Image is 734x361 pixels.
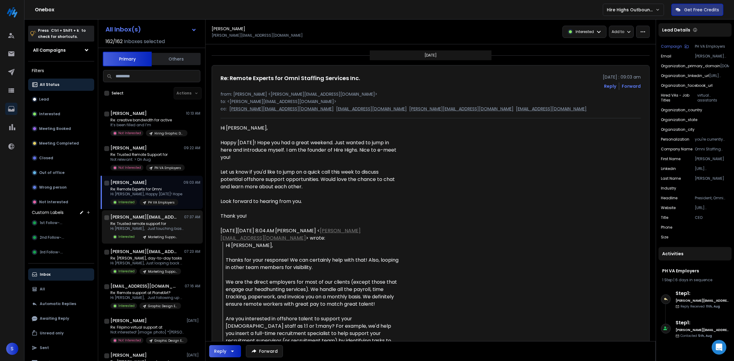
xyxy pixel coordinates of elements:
[118,234,135,239] p: Interested
[661,64,720,68] p: organization_primary_domain
[40,272,50,277] p: Inbox
[212,33,303,38] p: [PERSON_NAME][EMAIL_ADDRESS][DOMAIN_NAME]
[695,157,729,161] p: [PERSON_NAME]
[226,278,399,308] div: We are the direct employers for most of our clients (except those that engage our headhunting ser...
[661,127,695,132] p: organization_city
[695,196,729,201] p: President, Omni Staffing Services, [GEOGRAPHIC_DATA]-C
[336,106,407,112] p: [EMAIL_ADDRESS][DOMAIN_NAME]
[662,27,690,33] p: Lead Details
[684,7,719,13] p: Get Free Credits
[246,345,283,357] button: Forward
[221,124,399,220] div: Hi [PERSON_NAME],
[516,106,587,112] p: [EMAIL_ADDRESS][DOMAIN_NAME]
[720,64,729,68] p: [DOMAIN_NAME]
[110,290,184,295] p: Re: Remote support at PlanetArt?
[110,295,184,300] p: Hi [PERSON_NAME], Just following up on
[110,179,147,186] h1: [PERSON_NAME]
[6,6,18,18] img: logo
[676,319,729,326] h6: Step 1 :
[110,249,178,255] h1: [PERSON_NAME][EMAIL_ADDRESS][DOMAIN_NAME]
[35,6,603,13] h1: Onebox
[110,214,178,220] h1: [PERSON_NAME][EMAIL_ADDRESS][DOMAIN_NAME]
[221,98,641,105] p: to: <[PERSON_NAME][EMAIL_ADDRESS][DOMAIN_NAME]>
[221,91,641,97] p: from: [PERSON_NAME] <[PERSON_NAME][EMAIL_ADDRESS][DOMAIN_NAME]>
[40,235,66,240] span: 2nd Follow-up
[676,298,729,303] h6: [PERSON_NAME][EMAIL_ADDRESS][DOMAIN_NAME]
[28,123,94,135] button: Meeting Booked
[32,209,64,215] h3: Custom Labels
[607,7,655,13] p: Hire Highs Outbound Engine
[661,157,680,161] p: First Name
[661,93,697,103] p: hired VAs - job titles
[695,147,729,152] p: Omni Staffing Services Inc.
[28,79,94,91] button: All Status
[28,217,94,229] button: 1st Follow-up
[148,304,177,308] p: Graphic Design Employers
[28,283,94,295] button: All
[28,167,94,179] button: Out of office
[661,235,668,240] p: size
[148,235,177,239] p: Marketing Support - PH VA Employers
[661,44,682,49] p: Campaign
[28,312,94,325] button: Awaiting Reply
[676,328,729,332] h6: [PERSON_NAME][EMAIL_ADDRESS][DOMAIN_NAME]
[662,268,728,274] h1: PH VA Employers
[661,54,671,59] p: Email
[33,47,66,53] h1: All Campaigns
[39,156,53,160] p: Closed
[226,242,399,249] div: Hi [PERSON_NAME],
[661,196,677,201] p: headline
[221,198,399,205] div: Look forward to hearing from you.
[39,112,60,116] p: Interested
[110,226,184,231] p: Hi [PERSON_NAME], Just touching base on
[680,304,720,309] p: Reply Received
[101,23,202,35] button: All Inbox(s)
[662,278,728,282] div: |
[110,330,184,335] p: Not interested! [image: photo] *[PERSON_NAME]
[209,345,241,357] button: Reply
[697,93,729,103] p: virtual assistants
[39,200,68,204] p: Not Interested
[221,74,360,83] h1: Re: Remote Experts for Omni Staffing Services Inc.
[118,200,135,204] p: Interested
[110,256,184,261] p: Re: [PERSON_NAME], day-to-day tasks
[106,26,141,32] h1: All Inbox(s)
[148,269,177,274] p: Marketing Support - PH VA Employers
[28,66,94,75] h3: Filters
[110,110,147,116] h1: [PERSON_NAME]
[39,141,79,146] p: Meeting Completed
[229,106,334,112] p: [PERSON_NAME][EMAIL_ADDRESS][DOMAIN_NAME]
[118,304,135,308] p: Interested
[40,331,64,336] p: Unread only
[39,126,71,131] p: Meeting Booked
[40,82,59,87] p: All Status
[28,44,94,56] button: All Campaigns
[612,29,624,34] p: Add to
[110,123,184,127] p: It’s been filled and I’m
[221,212,399,220] div: Thank you!
[110,283,178,289] h1: [EMAIL_ADDRESS][DOMAIN_NAME] +1
[695,137,729,142] p: you're currently employing virtual assistants from the [GEOGRAPHIC_DATA].
[221,227,361,241] a: [PERSON_NAME][EMAIL_ADDRESS][DOMAIN_NAME]
[39,185,67,190] p: Wrong person
[214,348,226,354] div: Reply
[409,106,513,112] p: [PERSON_NAME][EMAIL_ADDRESS][DOMAIN_NAME]
[6,343,18,355] span: S
[110,221,184,226] p: Re: Trusted remote support for
[661,117,697,122] p: organization_state
[110,187,182,192] p: Re: Remote Experts for Omni
[706,304,720,309] span: 11th, Aug
[221,139,399,161] div: Happy [DATE]! Hope you had a great weekend. Just wanted to jump in here and introduce myself. I a...
[676,290,729,297] h6: Step 1 :
[28,231,94,244] button: 2nd Follow-up
[184,215,200,219] p: 07:37 AM
[110,325,184,330] p: Re: Filipino virtual support at
[110,152,184,157] p: Re: Trusted Remote Support for
[661,44,689,49] button: Campaign
[661,186,676,191] p: industry
[39,97,49,102] p: Lead
[661,225,672,230] p: Phone
[39,170,65,175] p: Out of office
[28,152,94,164] button: Closed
